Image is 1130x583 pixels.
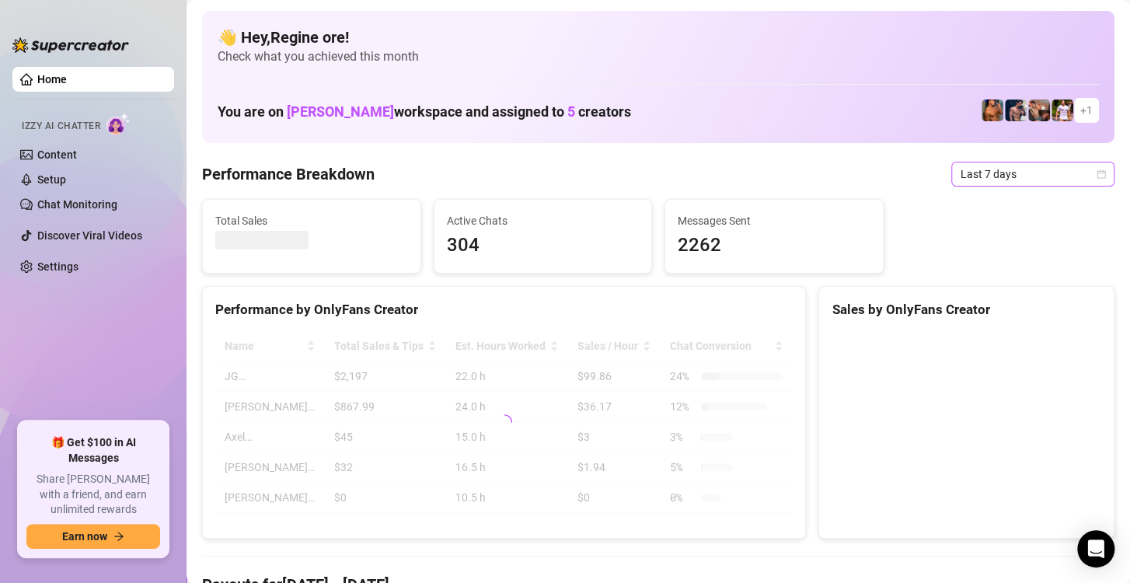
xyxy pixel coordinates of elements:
[1080,102,1093,119] span: + 1
[12,37,129,53] img: logo-BBDzfeDw.svg
[37,73,67,86] a: Home
[287,103,394,120] span: [PERSON_NAME]
[215,299,793,320] div: Performance by OnlyFans Creator
[22,119,100,134] span: Izzy AI Chatter
[37,229,142,242] a: Discover Viral Videos
[567,103,575,120] span: 5
[106,113,131,135] img: AI Chatter
[202,163,375,185] h4: Performance Breakdown
[37,260,78,273] a: Settings
[1028,99,1050,121] img: Osvaldo
[678,231,870,260] span: 2262
[1005,99,1027,121] img: Axel
[113,531,124,542] span: arrow-right
[961,162,1105,186] span: Last 7 days
[26,435,160,466] span: 🎁 Get $100 in AI Messages
[37,148,77,161] a: Content
[832,299,1101,320] div: Sales by OnlyFans Creator
[37,173,66,186] a: Setup
[215,212,408,229] span: Total Sales
[1052,99,1073,121] img: Hector
[1097,169,1106,179] span: calendar
[218,103,631,120] h1: You are on workspace and assigned to creators
[447,231,640,260] span: 304
[218,26,1099,48] h4: 👋 Hey, Regine ore !
[37,198,117,211] a: Chat Monitoring
[496,414,513,431] span: loading
[982,99,1003,121] img: JG
[447,212,640,229] span: Active Chats
[218,48,1099,65] span: Check what you achieved this month
[1077,530,1114,567] div: Open Intercom Messenger
[26,472,160,518] span: Share [PERSON_NAME] with a friend, and earn unlimited rewards
[678,212,870,229] span: Messages Sent
[62,530,107,543] span: Earn now
[26,524,160,549] button: Earn nowarrow-right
